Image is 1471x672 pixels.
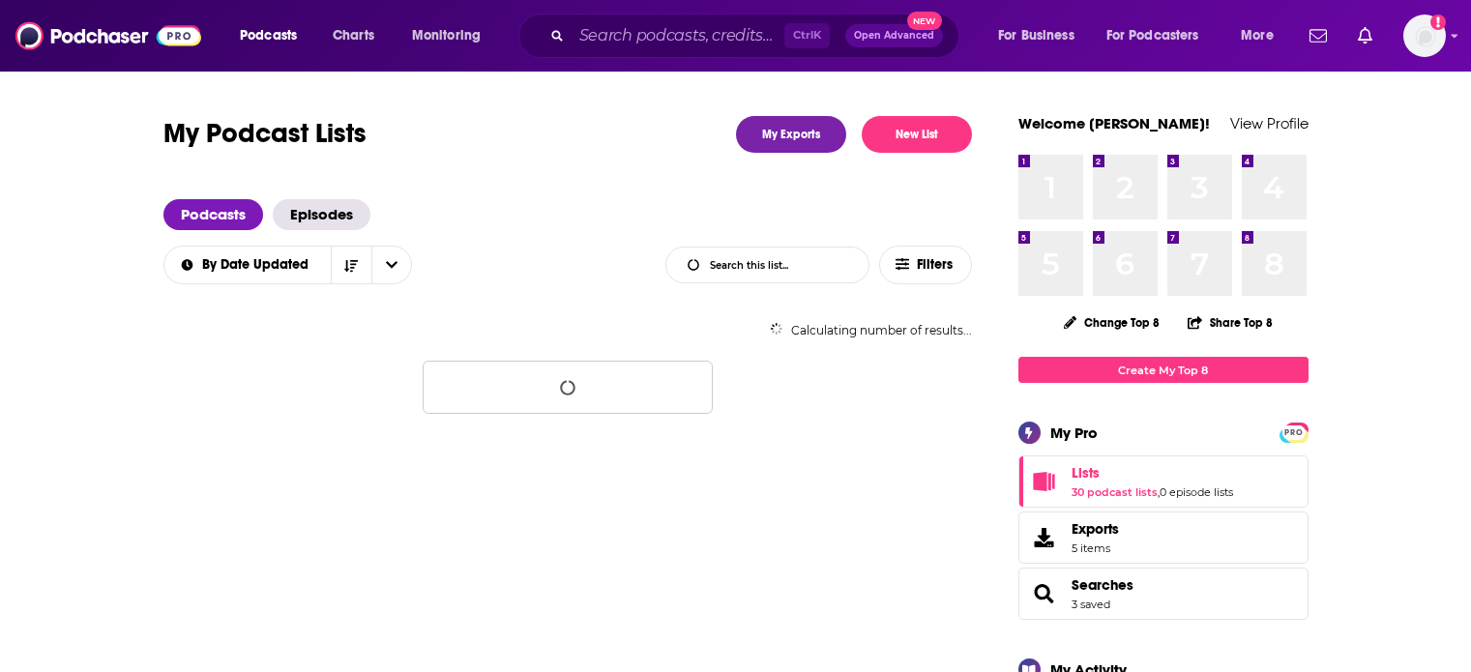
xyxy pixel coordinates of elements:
[1230,114,1309,132] a: View Profile
[1072,520,1119,538] span: Exports
[1072,541,1119,555] span: 5 items
[1018,511,1309,564] a: Exports
[163,199,263,230] a: Podcasts
[1403,15,1446,57] button: Show profile menu
[572,20,784,51] input: Search podcasts, credits, & more...
[15,17,201,54] img: Podchaser - Follow, Share and Rate Podcasts
[320,20,386,51] a: Charts
[1350,19,1380,52] a: Show notifications dropdown
[1227,20,1298,51] button: open menu
[1052,310,1172,335] button: Change Top 8
[1050,424,1098,442] div: My Pro
[1018,455,1309,508] span: Lists
[862,116,972,153] button: New List
[202,258,315,272] span: By Date Updated
[1094,20,1227,51] button: open menu
[1187,304,1274,341] button: Share Top 8
[537,14,978,58] div: Search podcasts, credits, & more...
[162,258,331,272] button: open menu
[226,20,322,51] button: open menu
[1158,485,1160,499] span: ,
[1025,580,1064,607] a: Searches
[163,246,412,284] h2: Choose List sort
[845,24,943,47] button: Open AdvancedNew
[784,23,830,48] span: Ctrl K
[333,22,374,49] span: Charts
[1072,485,1158,499] a: 30 podcast lists
[423,361,713,414] button: Loading
[1018,568,1309,620] span: Searches
[1160,485,1233,499] a: 0 episode lists
[1403,15,1446,57] span: Logged in as madeleinelbrownkensington
[1241,22,1274,49] span: More
[1072,576,1133,594] a: Searches
[1025,468,1064,495] a: Lists
[1018,357,1309,383] a: Create My Top 8
[854,31,934,41] span: Open Advanced
[1106,22,1199,49] span: For Podcasters
[1072,464,1233,482] a: Lists
[412,22,481,49] span: Monitoring
[1025,524,1064,551] span: Exports
[1302,19,1335,52] a: Show notifications dropdown
[1072,464,1100,482] span: Lists
[371,247,412,283] button: open menu
[1430,15,1446,30] svg: Add a profile image
[879,246,972,284] button: Filters
[917,258,956,272] span: Filters
[1403,15,1446,57] img: User Profile
[331,247,371,283] button: Sort Direction
[985,20,1099,51] button: open menu
[907,12,942,30] span: New
[736,116,846,153] a: My Exports
[1282,424,1306,439] a: PRO
[1018,114,1210,132] a: Welcome [PERSON_NAME]!
[398,20,506,51] button: open menu
[163,323,972,337] div: Calculating number of results...
[1072,598,1110,611] a: 3 saved
[273,199,370,230] a: Episodes
[240,22,297,49] span: Podcasts
[998,22,1074,49] span: For Business
[1282,425,1306,440] span: PRO
[163,116,367,153] h1: My Podcast Lists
